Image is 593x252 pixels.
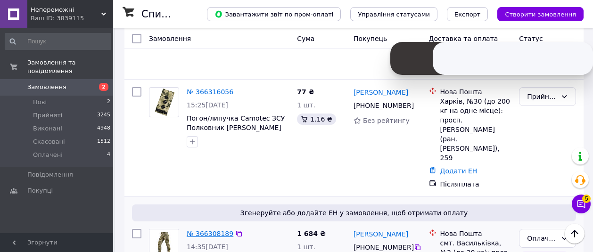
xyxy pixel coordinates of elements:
span: 1 шт. [297,243,315,251]
span: Cума [297,35,314,42]
span: 3245 [97,111,110,120]
a: № 366308189 [187,230,233,237]
a: Фото товару [149,87,179,117]
a: Додати ЕН [440,167,478,175]
img: Фото товару [149,88,179,117]
span: 4 [107,151,110,159]
span: 1 684 ₴ [297,230,326,237]
span: Замовлення [149,35,191,42]
button: Створити замовлення [497,7,584,21]
span: Замовлення [27,83,66,91]
span: Непереможні [31,6,101,14]
a: [PERSON_NAME] [354,88,408,97]
a: Створити замовлення [488,10,584,17]
span: Статус [519,35,543,42]
a: № 366316056 [187,88,233,96]
span: Створити замовлення [505,11,576,18]
button: Експорт [447,7,488,21]
button: Завантажити звіт по пром-оплаті [207,7,341,21]
input: Пошук [5,33,111,50]
span: Завантажити звіт по пром-оплаті [214,10,333,18]
div: Прийнято [527,91,557,102]
a: Погон/липучка Camotec ЗСУ Полковник [PERSON_NAME] |neper-7338| [187,114,285,141]
h1: Список замовлень [141,8,237,20]
span: Управління статусами [358,11,430,18]
div: Нова Пошта [440,87,512,97]
div: Нова Пошта [440,229,512,238]
span: Прийняті [33,111,62,120]
span: Виконані [33,124,62,133]
button: Чат з покупцем5 [572,195,591,213]
span: 1 шт. [297,101,315,109]
span: 2 [107,98,110,106]
button: Наверх [565,224,585,244]
span: Покупець [354,35,387,42]
span: 2 [99,83,108,91]
span: Згенеруйте або додайте ЕН у замовлення, щоб отримати оплату [136,208,572,218]
div: Післяплата [440,179,512,189]
div: [PHONE_NUMBER] [352,99,414,112]
span: 4948 [97,124,110,133]
a: [PERSON_NAME] [354,229,408,239]
span: Оплачені [33,151,63,159]
div: Оплачено [527,233,557,244]
div: 1.16 ₴ [297,114,336,125]
span: Замовлення та повідомлення [27,58,113,75]
button: Управління статусами [350,7,437,21]
div: Харків, №30 (до 200 кг на одне місце): просп.[PERSON_NAME] (ран. [PERSON_NAME]), 259 [440,97,512,163]
span: 14:35[DATE] [187,243,228,251]
span: Експорт [454,11,481,18]
span: Доставка та оплата [429,35,498,42]
span: 77 ₴ [297,88,314,96]
span: Нові [33,98,47,106]
span: 1512 [97,138,110,146]
span: Покупці [27,187,53,195]
span: Повідомлення [27,171,73,179]
span: 5 [582,195,591,203]
span: Без рейтингу [363,117,410,124]
span: Скасовані [33,138,65,146]
span: 15:25[DATE] [187,101,228,109]
div: Ваш ID: 3839115 [31,14,113,23]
